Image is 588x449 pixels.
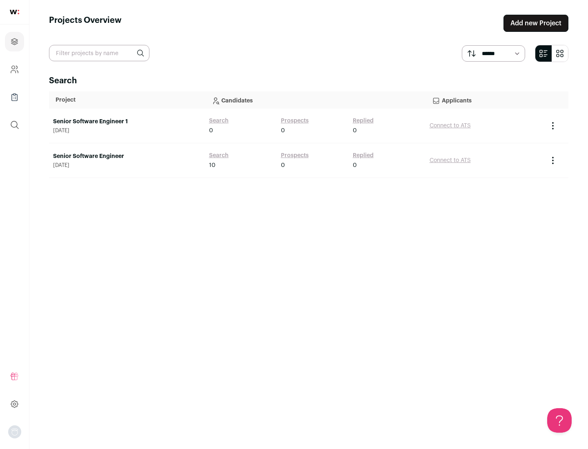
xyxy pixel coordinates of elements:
a: Add new Project [503,15,568,32]
a: Projects [5,32,24,51]
span: 0 [353,127,357,135]
h2: Search [49,75,568,87]
iframe: Help Scout Beacon - Open [547,408,572,433]
p: Candidates [212,92,419,108]
span: 0 [281,127,285,135]
img: nopic.png [8,425,21,438]
span: [DATE] [53,127,201,134]
span: 0 [353,161,357,169]
a: Prospects [281,151,309,160]
a: Senior Software Engineer 1 [53,118,201,126]
img: wellfound-shorthand-0d5821cbd27db2630d0214b213865d53afaa358527fdda9d0ea32b1df1b89c2c.svg [10,10,19,14]
span: 10 [209,161,216,169]
span: 0 [209,127,213,135]
a: Prospects [281,117,309,125]
a: Replied [353,151,374,160]
button: Project Actions [548,156,558,165]
a: Company Lists [5,87,24,107]
p: Project [56,96,198,104]
a: Replied [353,117,374,125]
button: Project Actions [548,121,558,131]
span: 0 [281,161,285,169]
a: Company and ATS Settings [5,60,24,79]
p: Applicants [432,92,537,108]
a: Search [209,151,229,160]
a: Connect to ATS [430,158,471,163]
button: Open dropdown [8,425,21,438]
a: Senior Software Engineer [53,152,201,160]
span: [DATE] [53,162,201,169]
h1: Projects Overview [49,15,122,32]
a: Search [209,117,229,125]
a: Connect to ATS [430,123,471,129]
input: Filter projects by name [49,45,149,61]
